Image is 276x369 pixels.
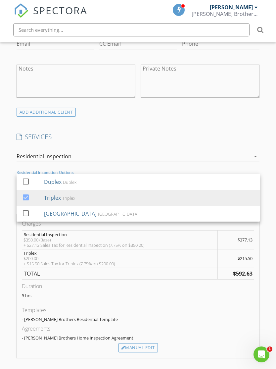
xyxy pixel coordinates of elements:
[17,132,260,141] h4: SERVICES
[23,250,216,256] div: Triplex
[22,306,254,314] div: Templates
[253,346,269,362] iframe: Intercom live chat
[192,11,258,17] div: Kistler Brothers Home Inspection Inc.
[23,232,216,237] div: Residential Inspection
[22,335,254,341] div: - [PERSON_NAME] Brothers Home Inspection Agreement
[23,256,216,266] div: $200.00 + $15.50 Sales Tax for Triplex (7.75% on $200.00)
[62,195,75,201] div: Triplex
[118,343,158,352] div: Manual Edit
[22,293,254,298] p: 5 hrs
[14,9,87,23] a: SPECTORA
[22,282,254,290] div: Duration
[252,152,259,160] i: arrow_drop_down
[63,180,76,185] div: Duplex
[44,194,61,202] div: Triplex
[22,220,254,228] div: Charges
[233,270,253,277] strong: $592.63
[22,268,217,280] td: TOTAL
[17,153,71,159] div: Residential Inspection
[33,3,87,17] span: SPECTORA
[98,211,138,217] div: [GEOGRAPHIC_DATA]
[44,178,61,186] div: Duplex
[17,108,76,117] div: ADD ADDITIONAL client
[267,346,272,352] span: 1
[238,237,253,243] span: $377.13
[22,317,254,322] div: - [PERSON_NAME] Brothers Residential Template
[44,210,96,218] div: [GEOGRAPHIC_DATA]
[210,4,253,11] div: [PERSON_NAME]
[23,237,216,248] div: $350.00 (Base) + $27.13 Sales Tax for Residential Inspection (7.75% on $350.00)
[14,3,28,18] img: The Best Home Inspection Software - Spectora
[13,23,250,36] input: Search everything...
[22,325,254,333] div: Agreements
[238,255,253,261] span: $215.50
